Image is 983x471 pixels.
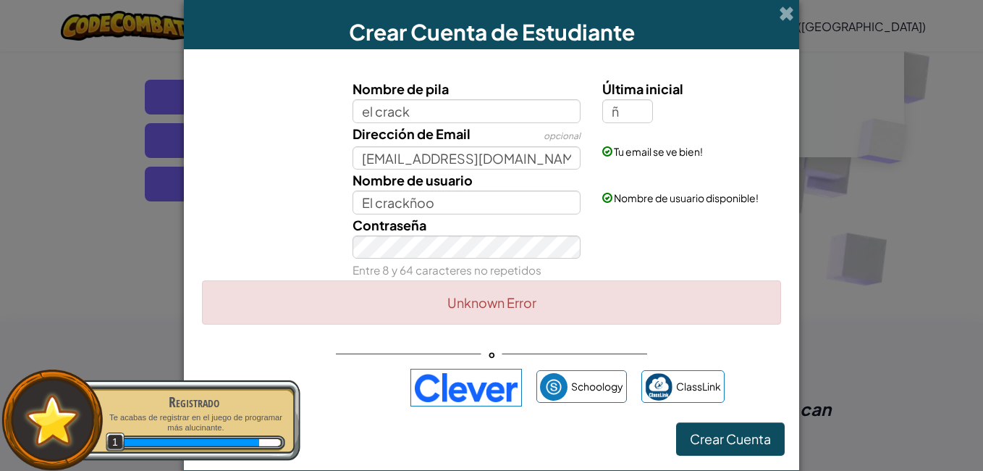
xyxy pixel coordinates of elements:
[353,263,541,277] small: Entre 8 y 64 caracteres no repetidos
[571,376,623,397] span: Schoology
[353,217,426,233] span: Contraseña
[103,392,285,412] div: Registrado
[251,372,403,404] iframe: Botón de Acceder con Google
[106,433,125,452] span: 1
[410,369,522,407] img: clever-logo-blue.png
[481,343,502,364] span: o
[259,439,280,446] div: 3 XP hasta el nivel 2
[202,280,781,325] div: Unknown Error
[353,172,473,188] span: Nombre de usuario
[614,191,759,204] span: Nombre de usuario disponible!
[645,373,672,401] img: classlink-logo-small.png
[614,145,703,158] span: Tu email se ve bien!
[122,439,260,446] div: 20 XP ganado
[540,373,568,401] img: schoology.png
[353,125,471,142] span: Dirección de Email
[353,80,449,97] span: Nombre de pila
[676,422,785,456] button: Crear Cuenta
[602,80,683,97] span: Última inicial
[103,412,285,433] p: Te acabas de registrar en el juego de programar más alucinante.
[20,388,85,452] img: default.png
[544,130,581,141] span: opcional
[676,376,721,397] span: ClassLink
[349,18,635,46] span: Crear Cuenta de Estudiante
